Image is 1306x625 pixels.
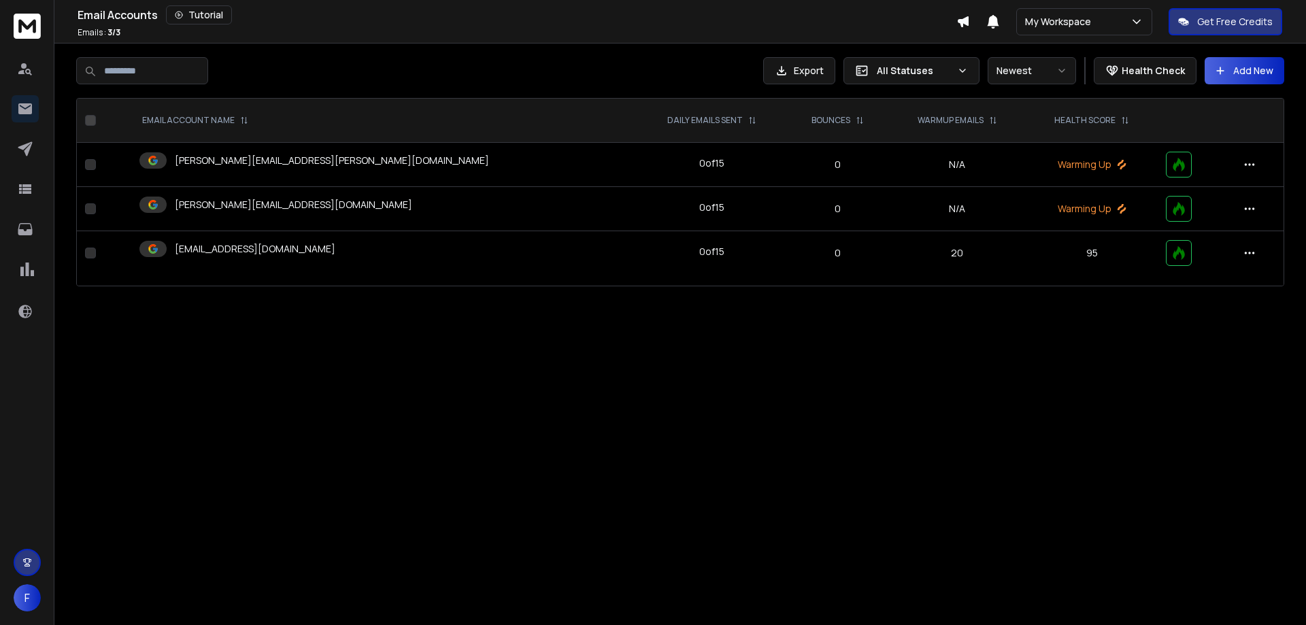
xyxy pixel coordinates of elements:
[107,27,120,38] span: 3 / 3
[1025,15,1096,29] p: My Workspace
[763,57,835,84] button: Export
[1205,57,1284,84] button: Add New
[877,64,952,78] p: All Statuses
[1026,231,1158,275] td: 95
[175,154,489,167] p: [PERSON_NAME][EMAIL_ADDRESS][PERSON_NAME][DOMAIN_NAME]
[888,187,1026,231] td: N/A
[1122,64,1185,78] p: Health Check
[699,245,724,258] div: 0 of 15
[888,143,1026,187] td: N/A
[1169,8,1282,35] button: Get Free Credits
[888,231,1026,275] td: 20
[175,198,412,212] p: [PERSON_NAME][EMAIL_ADDRESS][DOMAIN_NAME]
[1054,115,1116,126] p: HEALTH SCORE
[1197,15,1273,29] p: Get Free Credits
[78,5,956,24] div: Email Accounts
[1035,202,1150,216] p: Warming Up
[918,115,984,126] p: WARMUP EMAILS
[699,156,724,170] div: 0 of 15
[667,115,743,126] p: DAILY EMAILS SENT
[796,202,880,216] p: 0
[166,5,232,24] button: Tutorial
[78,27,120,38] p: Emails :
[811,115,850,126] p: BOUNCES
[699,201,724,214] div: 0 of 15
[14,584,41,611] button: F
[142,115,248,126] div: EMAIL ACCOUNT NAME
[1035,158,1150,171] p: Warming Up
[796,158,880,171] p: 0
[796,246,880,260] p: 0
[1094,57,1196,84] button: Health Check
[175,242,335,256] p: [EMAIL_ADDRESS][DOMAIN_NAME]
[988,57,1076,84] button: Newest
